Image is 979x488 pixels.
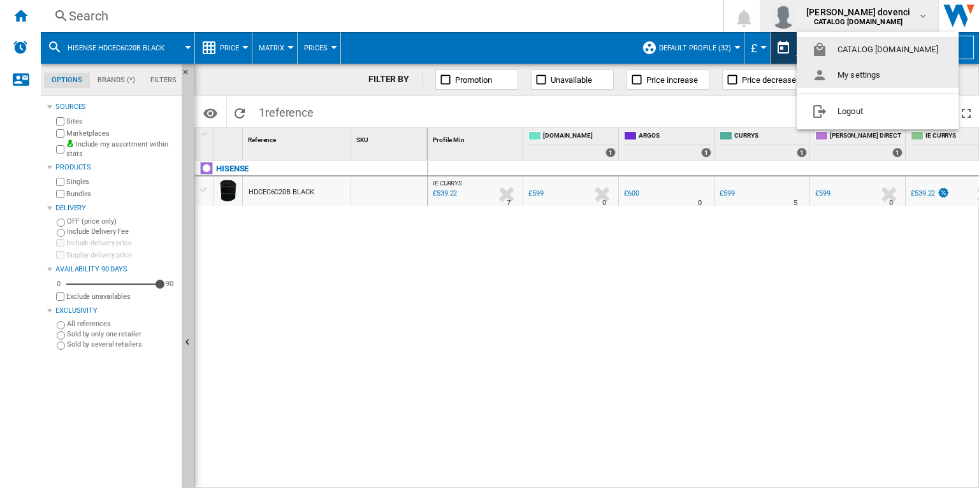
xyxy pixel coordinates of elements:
button: My settings [797,62,959,88]
button: Logout [797,99,959,124]
button: CATALOG [DOMAIN_NAME] [797,37,959,62]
